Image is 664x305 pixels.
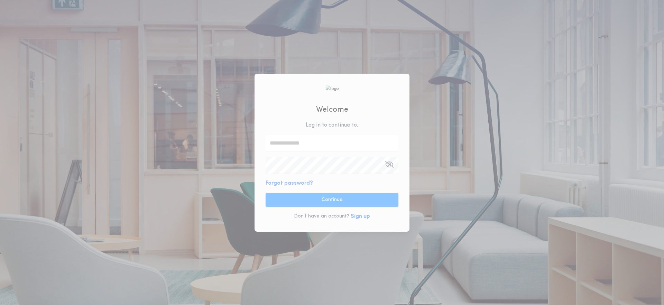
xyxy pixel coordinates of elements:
button: Continue [266,193,398,207]
p: Log in to continue to . [306,121,358,129]
button: Sign up [351,212,370,221]
button: Forgot password? [266,179,313,187]
p: Don't have an account? [294,213,349,220]
h2: Welcome [316,104,348,115]
img: logo [325,85,339,92]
